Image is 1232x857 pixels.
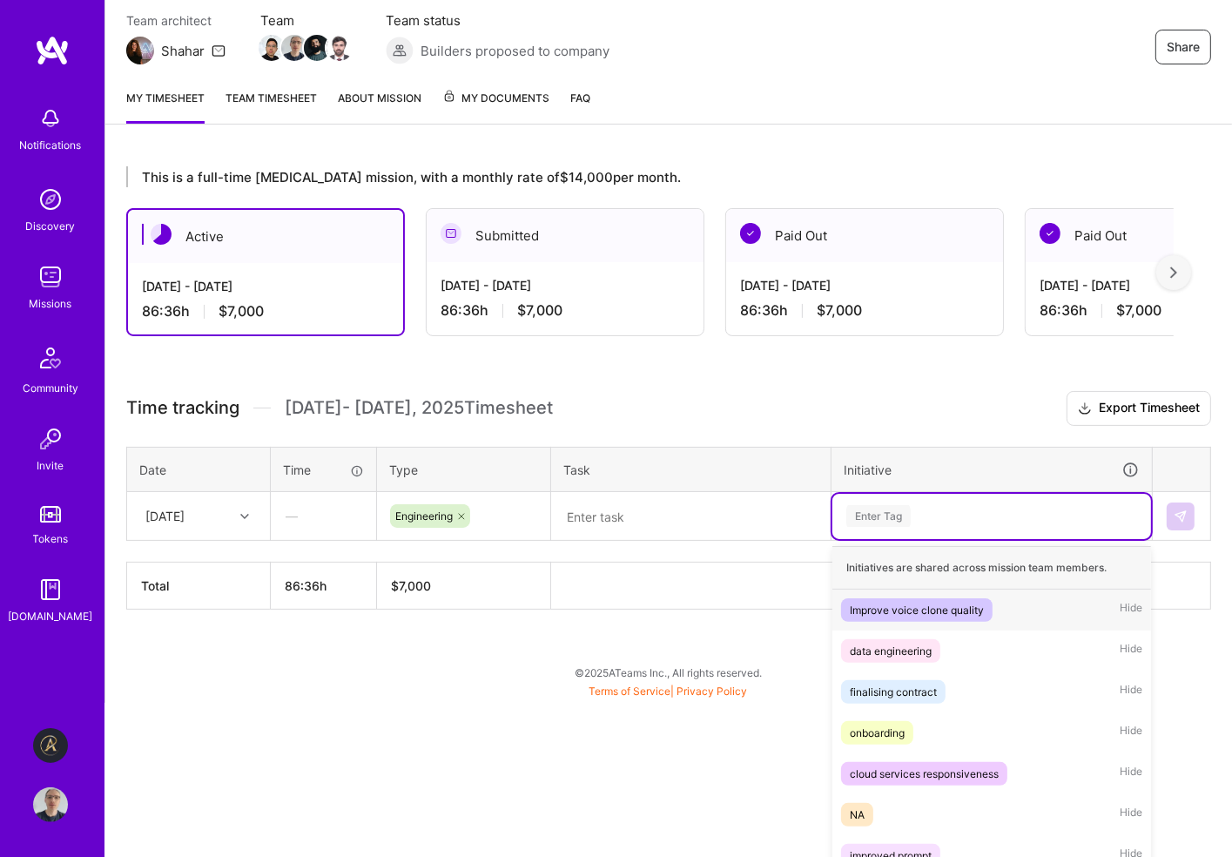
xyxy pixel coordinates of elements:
img: Community [30,337,71,379]
img: Submitted [441,223,461,244]
i: icon Chevron [240,512,249,521]
span: My Documents [442,89,549,108]
div: [DATE] - [DATE] [142,277,389,295]
a: Team Member Avatar [328,33,351,63]
th: Type [377,447,551,492]
div: Discovery [26,217,76,235]
div: Active [128,210,403,263]
div: [DATE] - [DATE] [740,276,989,294]
span: $7,000 [219,302,264,321]
span: [DATE] - [DATE] , 2025 Timesheet [285,397,553,419]
span: Team status [386,11,609,30]
span: Builders proposed to company [421,42,609,60]
img: Aldea: Transforming Behavior Change Through AI-Driven Coaching [33,728,68,763]
a: My Documents [442,89,549,124]
span: Hide [1120,803,1142,827]
div: — [272,493,375,539]
span: Hide [1120,680,1142,704]
a: Privacy Policy [677,685,748,698]
span: Hide [1120,762,1142,786]
div: NA [850,806,865,824]
button: Share [1155,30,1211,64]
i: icon Download [1078,400,1092,418]
div: finalising contract [850,683,937,701]
span: $7,000 [817,301,862,320]
th: Total [127,563,271,610]
img: Submit [1174,509,1188,523]
div: Submitted [427,209,704,262]
a: Team Member Avatar [260,33,283,63]
img: Team Member Avatar [281,35,307,61]
span: Time tracking [126,397,239,419]
th: Task [551,447,831,492]
img: bell [33,101,68,136]
img: Team Architect [126,37,154,64]
div: [DATE] [145,507,185,525]
img: Invite [33,422,68,456]
img: Team Member Avatar [259,35,285,61]
div: onboarding [850,724,905,742]
a: User Avatar [29,787,72,822]
a: About Mission [338,89,421,124]
div: Tokens [33,530,69,548]
div: Enter Tag [846,503,911,530]
div: Missions [30,294,72,313]
div: Invite [37,456,64,475]
th: Date [127,447,271,492]
div: 86:36 h [441,301,690,320]
img: logo [35,35,70,66]
a: My timesheet [126,89,205,124]
div: 86:36 h [142,302,389,321]
div: [DOMAIN_NAME] [9,607,93,625]
img: Builders proposed to company [386,37,414,64]
div: 86:36 h [740,301,989,320]
div: Improve voice clone quality [850,601,984,619]
span: | [589,685,748,698]
a: Team Member Avatar [283,33,306,63]
img: right [1170,267,1177,279]
img: User Avatar [33,787,68,822]
div: Paid Out [726,209,1003,262]
img: discovery [33,182,68,217]
div: Shahar [161,42,205,60]
div: Initiative [844,460,1140,480]
a: FAQ [570,89,590,124]
span: Hide [1120,639,1142,663]
th: $7,000 [377,563,551,610]
div: Notifications [20,136,82,154]
img: teamwork [33,260,68,294]
span: Engineering [395,509,453,523]
a: Team Member Avatar [306,33,328,63]
img: Paid Out [740,223,761,244]
button: Export Timesheet [1067,391,1211,426]
div: Time [283,461,364,479]
a: Aldea: Transforming Behavior Change Through AI-Driven Coaching [29,728,72,763]
div: Initiatives are shared across mission team members. [832,546,1151,590]
div: Community [23,379,78,397]
div: This is a full-time [MEDICAL_DATA] mission, with a monthly rate of $14,000 per month. [126,166,1174,187]
span: $7,000 [517,301,562,320]
img: guide book [33,572,68,607]
span: Hide [1120,721,1142,745]
img: Active [151,224,172,245]
div: data engineering [850,642,932,660]
span: Hide [1120,598,1142,622]
span: $7,000 [1116,301,1161,320]
th: 86:36h [271,563,377,610]
span: Team architect [126,11,226,30]
img: Team Member Avatar [304,35,330,61]
span: Team [260,11,351,30]
div: cloud services responsiveness [850,765,999,783]
a: Terms of Service [589,685,671,698]
div: [DATE] - [DATE] [441,276,690,294]
div: © 2025 ATeams Inc., All rights reserved. [104,651,1232,694]
a: Team timesheet [226,89,317,124]
img: Team Member Avatar [327,35,353,61]
span: Share [1167,38,1200,56]
i: icon Mail [212,44,226,57]
img: Paid Out [1040,223,1060,244]
img: tokens [40,506,61,523]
